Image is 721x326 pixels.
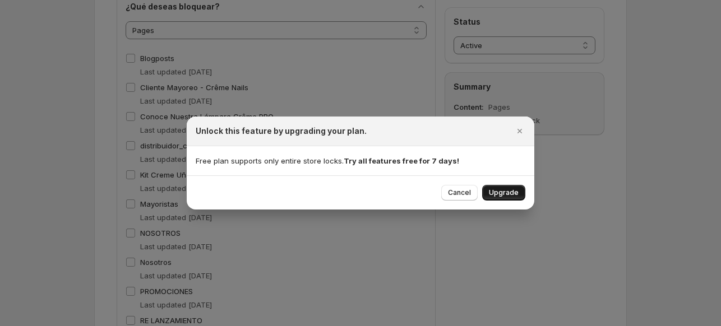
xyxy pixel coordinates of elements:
button: Cancel [441,185,478,201]
span: Cancel [448,188,471,197]
h2: Unlock this feature by upgrading your plan. [196,125,367,137]
button: Close [512,123,528,139]
button: Upgrade [482,185,525,201]
span: Upgrade [489,188,519,197]
p: Free plan supports only entire store locks. [196,155,525,166]
strong: Try all features free for 7 days! [344,156,459,165]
